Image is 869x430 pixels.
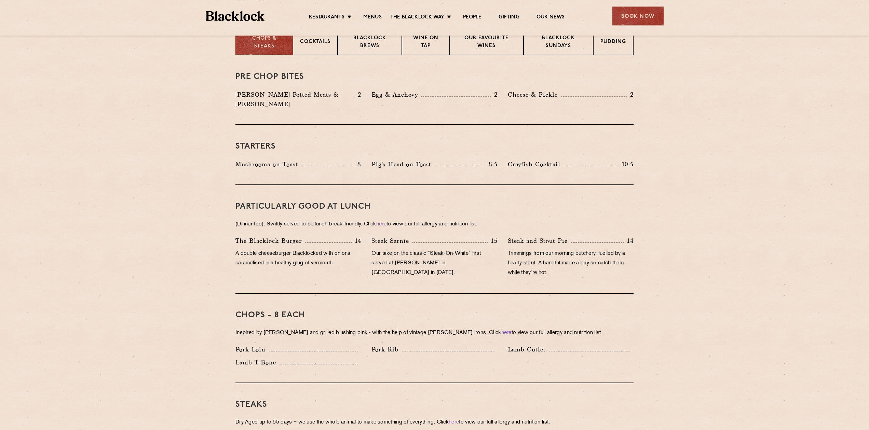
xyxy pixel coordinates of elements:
p: 15 [488,236,498,245]
p: Chops & Steaks [243,35,286,50]
p: Mushrooms on Toast [235,159,301,169]
p: 8.5 [485,160,498,169]
a: The Blacklock Way [390,14,444,22]
p: Dry Aged up to 55 days − we use the whole animal to make something of everything. Click to view o... [235,418,634,427]
p: Pork Rib [371,345,402,354]
p: Wine on Tap [409,34,443,51]
p: Pig's Head on Toast [371,159,435,169]
p: (Dinner too). Swiftly served to be lunch-break-friendly. Click to view our full allergy and nutri... [235,220,634,229]
p: Our take on the classic “Steak-On-White” first served at [PERSON_NAME] in [GEOGRAPHIC_DATA] in [D... [371,249,497,278]
p: Pork Loin [235,345,269,354]
p: 8 [354,160,361,169]
a: here [376,222,386,227]
p: Cheese & Pickle [508,90,561,99]
p: Our favourite wines [457,34,516,51]
p: Steak Sarnie [371,236,412,246]
p: 2 [627,90,634,99]
p: Lamb Cutlet [508,345,549,354]
a: Our News [537,14,565,22]
p: 14 [624,236,634,245]
p: Inspired by [PERSON_NAME] and grilled blushing pink - with the help of vintage [PERSON_NAME] iron... [235,328,634,338]
img: BL_Textured_Logo-footer-cropped.svg [206,11,265,21]
p: The Blacklock Burger [235,236,305,246]
p: 2 [354,90,361,99]
p: 14 [352,236,362,245]
p: Lamb T-Bone [235,358,280,367]
a: Gifting [499,14,519,22]
h3: Chops - 8 each [235,311,634,320]
p: A double cheeseburger Blacklocked with onions caramelised in a healthy glug of vermouth. [235,249,361,268]
p: Blacklock Sundays [531,34,586,51]
p: 2 [491,90,498,99]
h3: PARTICULARLY GOOD AT LUNCH [235,202,634,211]
a: here [449,420,459,425]
a: Restaurants [309,14,344,22]
p: Pudding [600,38,626,47]
p: Crayfish Cocktail [508,159,564,169]
h3: Pre Chop Bites [235,72,634,81]
a: here [501,330,512,335]
div: Book Now [612,6,664,25]
p: Egg & Anchovy [371,90,421,99]
p: 10.5 [619,160,634,169]
p: Trimmings from our morning butchery, fuelled by a hearty stout. A handful made a day so catch the... [508,249,634,278]
h3: Steaks [235,400,634,409]
p: Cocktails [300,38,330,47]
p: [PERSON_NAME] Potted Meats & [PERSON_NAME] [235,90,354,109]
a: People [463,14,481,22]
h3: Starters [235,142,634,151]
p: Steak and Stout Pie [508,236,571,246]
p: Blacklock Brews [345,34,395,51]
a: Menus [363,14,382,22]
